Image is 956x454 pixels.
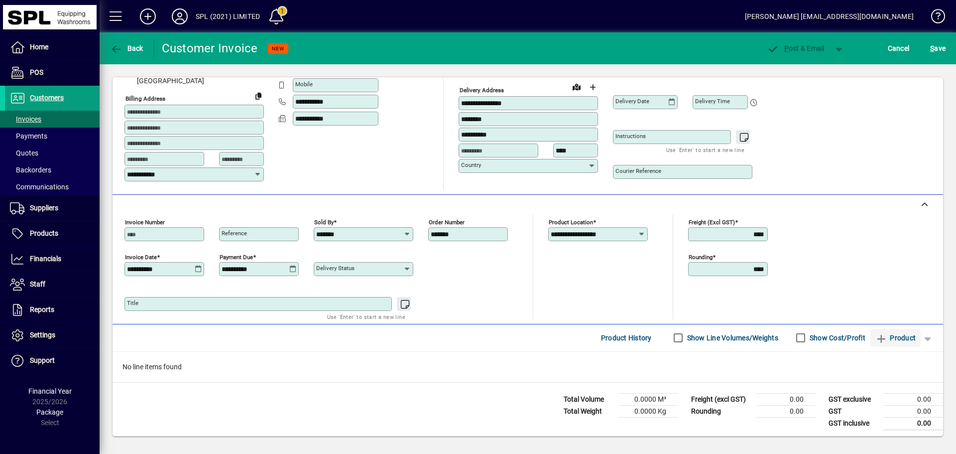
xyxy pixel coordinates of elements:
[196,8,260,24] div: SPL (2021) LIMITED
[5,60,100,85] a: POS
[597,329,656,347] button: Product History
[756,393,816,405] td: 0.00
[10,183,69,191] span: Communications
[28,387,72,395] span: Financial Year
[686,405,756,417] td: Rounding
[930,44,934,52] span: S
[5,196,100,221] a: Suppliers
[784,44,789,52] span: P
[100,39,154,57] app-page-header-button: Back
[618,405,678,417] td: 0.0000 Kg
[875,330,916,346] span: Product
[762,39,830,57] button: Post & Email
[30,204,58,212] span: Suppliers
[327,311,405,322] mat-hint: Use 'Enter' to start a new line
[30,356,55,364] span: Support
[930,40,946,56] span: ave
[30,280,45,288] span: Staff
[30,255,61,263] span: Financials
[30,331,55,339] span: Settings
[30,68,43,76] span: POS
[5,348,100,373] a: Support
[756,405,816,417] td: 0.00
[559,393,618,405] td: Total Volume
[220,253,253,260] mat-label: Payment due
[10,166,51,174] span: Backorders
[824,393,883,405] td: GST exclusive
[885,39,912,57] button: Cancel
[5,35,100,60] a: Home
[585,79,600,95] button: Choose address
[5,161,100,178] a: Backorders
[685,333,778,343] label: Show Line Volumes/Weights
[888,40,910,56] span: Cancel
[5,128,100,145] a: Payments
[461,161,481,168] mat-label: Country
[883,417,943,430] td: 0.00
[689,218,735,225] mat-label: Freight (excl GST)
[429,218,465,225] mat-label: Order number
[5,178,100,195] a: Communications
[615,133,646,140] mat-label: Instructions
[108,39,146,57] button: Back
[666,144,744,155] mat-hint: Use 'Enter' to start a new line
[686,393,756,405] td: Freight (excl GST)
[745,8,914,24] div: [PERSON_NAME] [EMAIL_ADDRESS][DOMAIN_NAME]
[618,393,678,405] td: 0.0000 M³
[824,405,883,417] td: GST
[924,2,944,34] a: Knowledge Base
[164,7,196,25] button: Profile
[883,393,943,405] td: 0.00
[222,230,247,237] mat-label: Reference
[125,218,165,225] mat-label: Invoice number
[30,43,48,51] span: Home
[30,305,54,313] span: Reports
[5,111,100,128] a: Invoices
[870,329,921,347] button: Product
[127,300,138,306] mat-label: Title
[36,408,63,416] span: Package
[132,7,164,25] button: Add
[615,98,649,105] mat-label: Delivery date
[250,88,266,104] button: Copy to Delivery address
[559,405,618,417] td: Total Weight
[110,44,143,52] span: Back
[549,218,593,225] mat-label: Product location
[272,45,284,52] span: NEW
[5,221,100,246] a: Products
[30,94,64,102] span: Customers
[883,405,943,417] td: 0.00
[824,417,883,430] td: GST inclusive
[314,218,334,225] mat-label: Sold by
[808,333,865,343] label: Show Cost/Profit
[928,39,948,57] button: Save
[5,247,100,272] a: Financials
[601,330,652,346] span: Product History
[10,132,47,140] span: Payments
[125,253,157,260] mat-label: Invoice date
[695,98,730,105] mat-label: Delivery time
[162,40,258,56] div: Customer Invoice
[5,323,100,348] a: Settings
[295,81,313,88] mat-label: Mobile
[10,115,41,123] span: Invoices
[113,352,943,382] div: No line items found
[615,167,661,174] mat-label: Courier Reference
[5,298,100,322] a: Reports
[569,79,585,95] a: View on map
[10,149,38,157] span: Quotes
[767,44,825,52] span: ost & Email
[689,253,713,260] mat-label: Rounding
[5,272,100,297] a: Staff
[316,265,355,272] mat-label: Delivery status
[5,145,100,161] a: Quotes
[30,229,58,237] span: Products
